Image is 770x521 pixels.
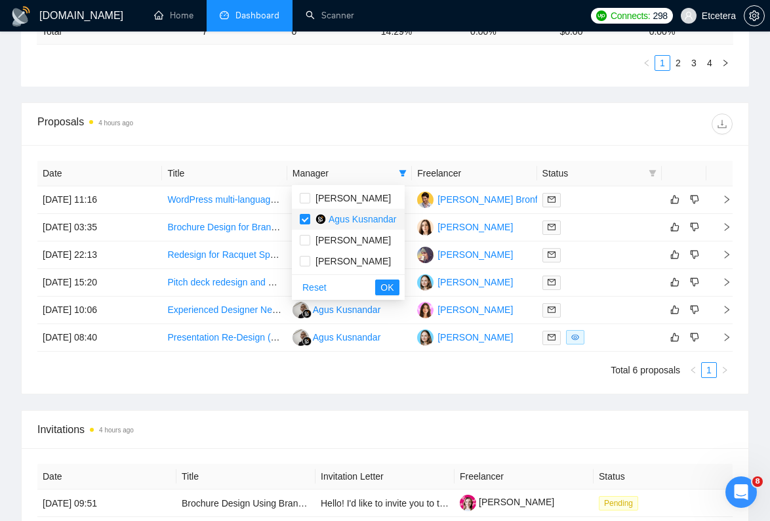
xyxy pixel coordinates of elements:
[162,161,287,186] th: Title
[437,302,513,317] div: [PERSON_NAME]
[594,464,733,490] th: Status
[690,304,699,315] span: dislike
[162,324,287,352] td: Presentation Re-Design (Finance & Property Investment Industry)
[744,10,764,21] span: setting
[571,333,579,341] span: eye
[712,333,731,342] span: right
[687,302,702,318] button: dislike
[98,119,133,127] time: 4 hours ago
[287,161,412,186] th: Manager
[437,330,513,344] div: [PERSON_NAME]
[670,332,679,343] span: like
[37,269,162,297] td: [DATE] 15:20
[437,275,513,289] div: [PERSON_NAME]
[182,498,336,509] a: Brochure Design Using Brand Manual
[744,5,765,26] button: setting
[702,363,716,377] a: 1
[611,9,650,23] span: Connects:
[10,6,31,27] img: logo
[235,10,279,21] span: Dashboard
[293,304,381,314] a: AKAgus Kusnandar
[667,302,683,318] button: like
[37,114,385,135] div: Proposals
[744,10,765,21] a: setting
[460,497,554,507] a: [PERSON_NAME]
[293,331,381,342] a: AKAgus Kusnandar
[670,277,679,287] span: like
[717,362,733,378] li: Next Page
[685,362,701,378] button: left
[667,329,683,345] button: like
[162,186,287,214] td: WordPress multi-language Expert
[686,55,702,71] li: 3
[718,55,733,71] li: Next Page
[154,10,193,21] a: homeHome
[646,163,659,183] span: filter
[162,297,287,324] td: Experienced Designer Needed for Presentation and Design Tasks
[417,219,434,236] img: AV
[37,186,162,214] td: [DATE] 11:16
[167,304,435,315] a: Experienced Designer Needed for Presentation and Design Tasks
[639,55,655,71] button: left
[712,114,733,135] button: download
[670,222,679,232] span: like
[670,249,679,260] span: like
[302,337,312,346] img: gigradar-bm.png
[718,55,733,71] button: right
[417,302,434,318] img: PD
[752,476,763,487] span: 8
[655,55,670,71] li: 1
[37,324,162,352] td: [DATE] 08:40
[685,362,701,378] li: Previous Page
[721,366,729,374] span: right
[639,55,655,71] li: Previous Page
[417,329,434,346] img: VY
[399,169,407,177] span: filter
[37,421,733,438] span: Invitations
[313,302,381,317] div: Agus Kusnandar
[417,249,513,259] a: PS[PERSON_NAME]
[643,59,651,67] span: left
[313,330,381,344] div: Agus Kusnandar
[417,331,513,342] a: VY[PERSON_NAME]
[670,304,679,315] span: like
[548,223,556,231] span: mail
[687,192,702,207] button: dislike
[315,214,326,224] img: 0HZm5+FzCBguwLTpFOMAAAAASUVORK5CYII=
[725,476,757,508] iframe: Intercom live chat
[162,214,287,241] td: Brochure Design for Brand Marketing
[412,161,537,186] th: Freelancer
[315,235,391,245] span: [PERSON_NAME]
[667,219,683,235] button: like
[687,329,702,345] button: dislike
[315,193,391,203] span: [PERSON_NAME]
[684,11,693,20] span: user
[315,256,391,266] span: [PERSON_NAME]
[297,280,332,295] button: Reset
[437,220,513,234] div: [PERSON_NAME]
[690,194,699,205] span: dislike
[37,214,162,241] td: [DATE] 03:35
[455,464,594,490] th: Freelancer
[702,56,717,70] a: 4
[548,333,556,341] span: mail
[599,496,638,511] span: Pending
[687,274,702,290] button: dislike
[167,194,304,205] a: WordPress multi-language Expert
[649,169,657,177] span: filter
[167,277,296,287] a: Pitch deck redesign and update
[37,161,162,186] th: Date
[99,427,134,434] time: 4 hours ago
[653,9,667,23] span: 298
[548,306,556,314] span: mail
[417,274,434,291] img: VY
[712,195,731,204] span: right
[702,55,718,71] li: 4
[712,305,731,314] span: right
[667,247,683,262] button: like
[596,10,607,21] img: upwork-logo.png
[417,247,434,263] img: PS
[689,366,697,374] span: left
[37,490,176,517] td: [DATE] 09:51
[667,274,683,290] button: like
